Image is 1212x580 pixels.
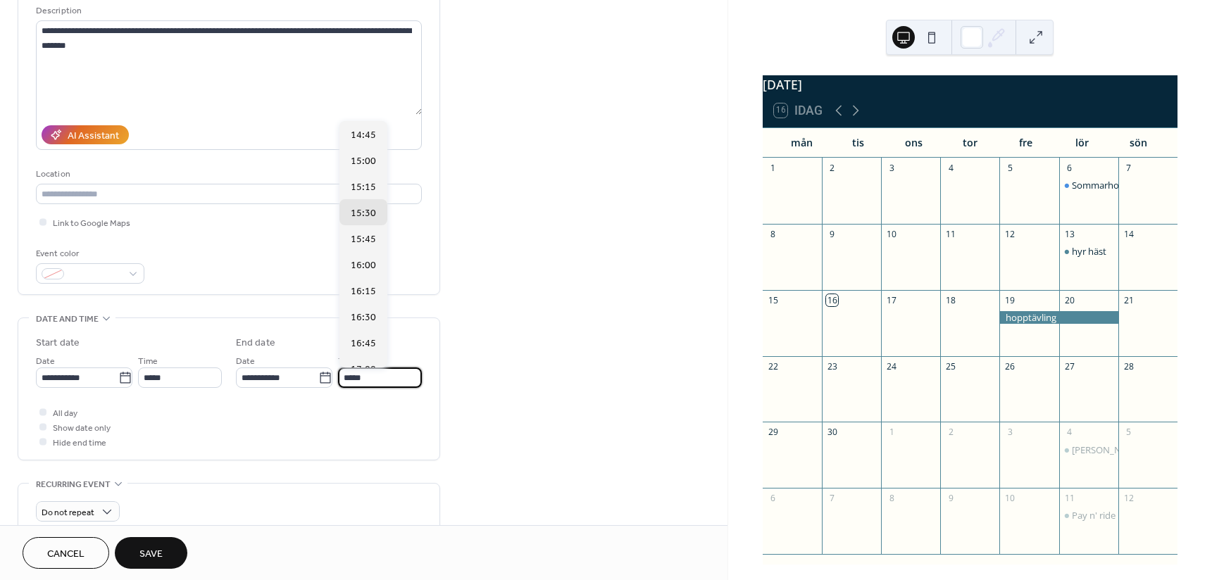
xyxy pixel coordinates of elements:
div: 3 [1004,427,1016,439]
div: [DATE] [763,75,1177,94]
div: 11 [945,228,957,240]
div: ons [886,128,942,157]
div: 5 [1123,427,1135,439]
div: Sommarhoppet [1072,179,1139,191]
div: 9 [945,493,957,505]
span: Save [139,547,163,562]
span: Date [236,354,255,369]
div: fre [998,128,1054,157]
div: 18 [945,294,957,306]
div: lör [1054,128,1111,157]
div: sön [1110,128,1166,157]
div: Description [36,4,419,18]
div: hyr häst [1072,245,1106,258]
span: 15:15 [351,180,376,195]
div: 25 [945,360,957,372]
div: 10 [1004,493,1016,505]
span: Hide end time [53,436,106,450]
div: 29 [767,427,779,439]
div: 8 [767,228,779,240]
button: Cancel [23,537,109,569]
div: 1 [886,427,898,439]
div: Start date [36,336,80,351]
span: 16:30 [351,310,376,325]
div: 14 [1123,228,1135,240]
span: Time [138,354,158,369]
span: 15:45 [351,232,376,247]
div: 1 [767,162,779,174]
div: 22 [767,360,779,372]
span: Cancel [47,547,85,562]
div: Pay n' ride [1072,509,1116,522]
div: hopp-km [1059,443,1118,456]
div: 23 [826,360,838,372]
span: 15:30 [351,206,376,221]
div: 4 [1063,427,1075,439]
div: Location [36,167,419,182]
span: Show date only [53,421,111,436]
span: Recurring event [36,477,111,492]
div: 20 [1063,294,1075,306]
div: 4 [945,162,957,174]
button: Save [115,537,187,569]
div: mån [774,128,830,157]
div: 30 [826,427,838,439]
span: Date [36,354,55,369]
div: 12 [1123,493,1135,505]
div: 27 [1063,360,1075,372]
div: 12 [1004,228,1016,240]
div: 24 [886,360,898,372]
div: Event color [36,246,142,261]
div: 7 [1123,162,1135,174]
button: AI Assistant [42,125,129,144]
div: 28 [1123,360,1135,372]
span: 16:45 [351,336,376,351]
div: 6 [1063,162,1075,174]
span: Date and time [36,312,99,327]
div: End date [236,336,275,351]
div: 26 [1004,360,1016,372]
div: hyr häst [1059,245,1118,258]
span: 14:45 [351,128,376,143]
div: 3 [886,162,898,174]
div: 5 [1004,162,1016,174]
div: 21 [1123,294,1135,306]
span: Do not repeat [42,505,94,521]
div: tor [942,128,998,157]
div: 10 [886,228,898,240]
span: Time [338,354,358,369]
div: 17 [886,294,898,306]
div: 2 [945,427,957,439]
div: 8 [886,493,898,505]
div: Pay n' ride [1059,509,1118,522]
div: hopptävling [999,311,1118,324]
span: 17:00 [351,362,376,377]
div: 6 [767,493,779,505]
span: 16:00 [351,258,376,273]
div: AI Assistant [68,129,119,144]
span: Link to Google Maps [53,216,130,231]
div: tis [830,128,886,157]
div: 9 [826,228,838,240]
span: 16:15 [351,284,376,299]
div: Sommarhoppet [1059,179,1118,191]
span: 15:00 [351,154,376,169]
div: 15 [767,294,779,306]
div: 16 [826,294,838,306]
div: 13 [1063,228,1075,240]
div: 7 [826,493,838,505]
div: [PERSON_NAME]-km [1072,443,1159,456]
div: 2 [826,162,838,174]
div: 19 [1004,294,1016,306]
span: All day [53,406,77,421]
div: 11 [1063,493,1075,505]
